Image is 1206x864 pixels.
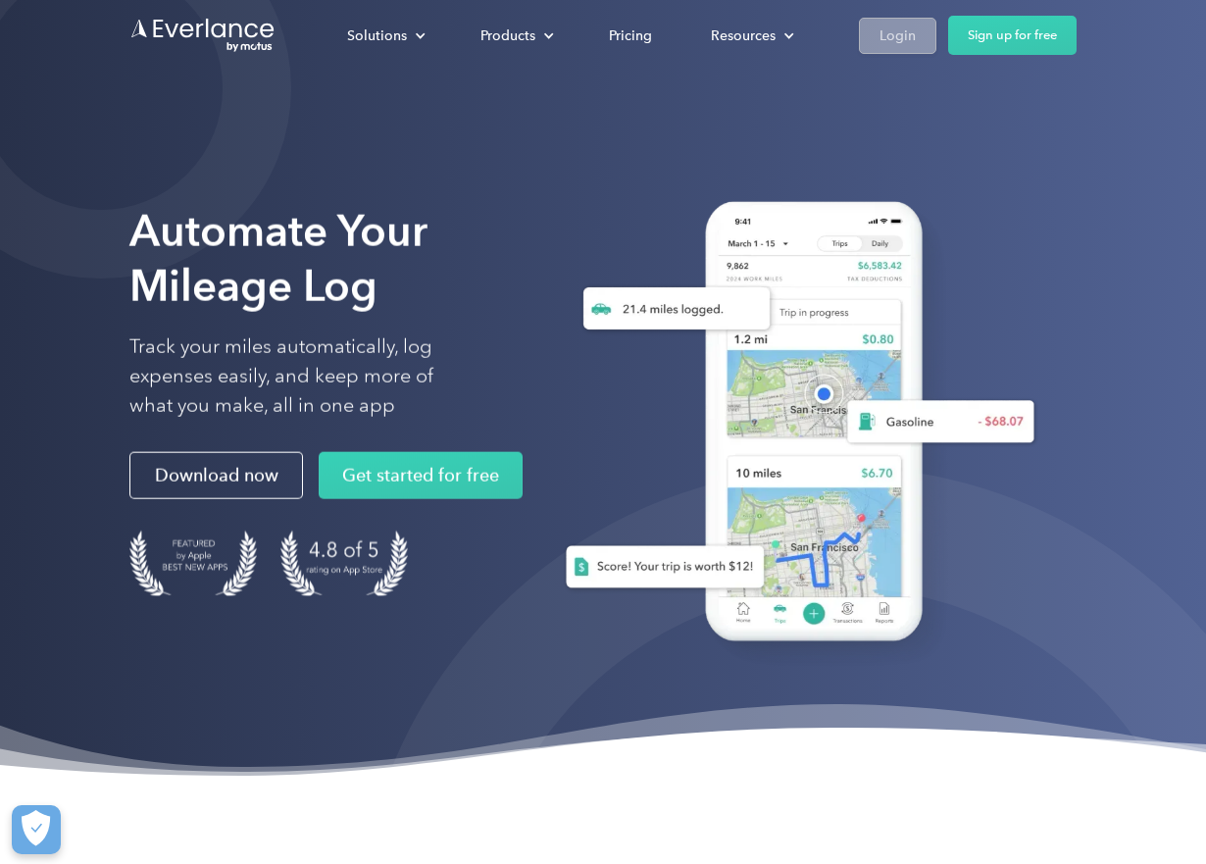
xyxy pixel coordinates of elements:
div: Pricing [609,24,652,48]
div: Login [879,24,916,48]
div: Solutions [347,24,407,48]
a: Get started for free [319,452,523,499]
a: Download now [129,452,303,499]
strong: Automate Your Mileage Log [129,204,427,311]
div: Products [461,19,570,53]
a: Pricing [589,19,672,53]
div: Solutions [327,19,441,53]
img: Everlance, mileage tracker app, expense tracking app [534,182,1050,672]
img: 4.9 out of 5 stars on the app store [280,531,408,596]
div: Resources [691,19,810,53]
div: Resources [711,24,776,48]
a: Sign up for free [948,16,1077,55]
img: Badge for Featured by Apple Best New Apps [129,531,257,596]
div: Products [480,24,535,48]
a: Go to homepage [129,17,276,54]
button: Cookies Settings [12,805,61,854]
a: Login [859,18,936,54]
p: Track your miles automatically, log expenses easily, and keep more of what you make, all in one app [129,332,477,421]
